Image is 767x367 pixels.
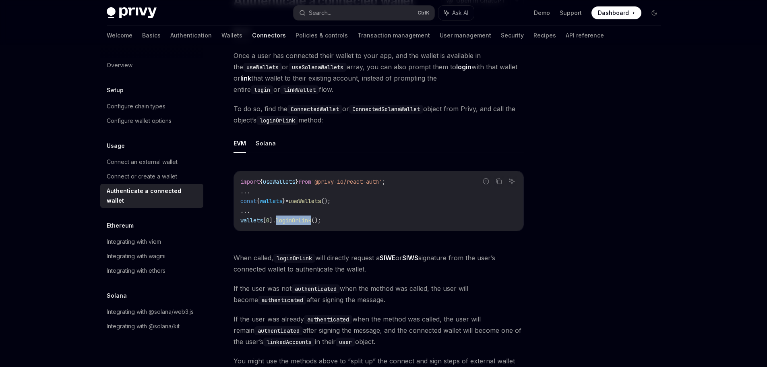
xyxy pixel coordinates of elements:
span: { [256,197,260,205]
button: Solana [256,134,276,153]
div: Configure wallet options [107,116,172,126]
code: linkedAccounts [263,338,315,346]
span: loginOrLink [276,217,311,224]
span: from [298,178,311,185]
div: Integrating with @solana/web3.js [107,307,194,317]
a: Transaction management [358,26,430,45]
span: = [285,197,289,205]
a: Connect an external wallet [100,155,203,169]
span: (); [321,197,331,205]
code: useWallets [243,63,282,72]
a: User management [440,26,491,45]
span: { [260,178,263,185]
button: Toggle dark mode [648,6,661,19]
a: Integrating with viem [100,234,203,249]
span: [ [263,217,266,224]
a: Connect or create a wallet [100,169,203,184]
a: Authenticate a connected wallet [100,184,203,208]
span: ... [240,188,250,195]
button: Search...CtrlK [294,6,434,20]
span: ... [240,207,250,214]
a: Basics [142,26,161,45]
div: Search... [309,8,331,18]
span: If the user was already when the method was called, the user will remain after signing the messag... [234,313,524,347]
strong: login [456,63,471,71]
div: Integrating with @solana/kit [107,321,180,331]
a: Overview [100,58,203,73]
a: Connectors [252,26,286,45]
a: Support [560,9,582,17]
code: user [336,338,355,346]
a: Integrating with @solana/web3.js [100,305,203,319]
a: Dashboard [591,6,641,19]
button: Copy the contents from the code block [494,176,504,187]
a: Integrating with ethers [100,263,203,278]
h5: Ethereum [107,221,134,230]
span: Once a user has connected their wallet to your app, and the wallet is available in the or array, ... [234,50,524,95]
code: authenticated [258,296,306,305]
span: Ctrl K [418,10,430,16]
code: loginOrLink [273,254,315,263]
span: wallets [240,217,263,224]
span: If the user was not when the method was called, the user will become after signing the message. [234,283,524,305]
img: dark logo [107,7,157,19]
span: wallets [260,197,282,205]
code: login [251,85,273,94]
span: useWallets [263,178,295,185]
span: (); [311,217,321,224]
a: Configure chain types [100,99,203,114]
span: Dashboard [598,9,629,17]
code: authenticated [292,284,340,293]
code: authenticated [304,315,352,324]
h5: Setup [107,85,124,95]
strong: link [240,74,251,82]
a: Welcome [107,26,132,45]
a: SIWS [402,254,418,262]
span: ]. [269,217,276,224]
a: API reference [566,26,604,45]
div: Configure chain types [107,102,165,111]
div: Integrating with viem [107,237,161,247]
a: Wallets [221,26,242,45]
div: Connect an external wallet [107,157,178,167]
button: Report incorrect code [481,176,491,187]
button: Ask AI [507,176,517,187]
h5: Solana [107,291,127,301]
span: } [295,178,298,185]
span: import [240,178,260,185]
a: Policies & controls [296,26,348,45]
span: Ask AI [452,9,468,17]
a: Security [501,26,524,45]
div: Overview [107,60,132,70]
button: EVM [234,134,246,153]
span: const [240,197,256,205]
span: '@privy-io/react-auth' [311,178,382,185]
code: useSolanaWallets [289,63,347,72]
code: ConnectedSolanaWallet [349,105,423,114]
span: } [282,197,285,205]
code: linkWallet [280,85,319,94]
a: Integrating with @solana/kit [100,319,203,334]
div: Integrating with wagmi [107,251,165,261]
span: 0 [266,217,269,224]
div: Integrating with ethers [107,266,165,276]
span: ; [382,178,385,185]
code: ConnectedWallet [287,105,342,114]
div: Connect or create a wallet [107,172,177,181]
a: Demo [534,9,550,17]
a: Authentication [170,26,212,45]
a: SIWE [380,254,395,262]
code: loginOrLink [256,116,298,125]
span: useWallets [289,197,321,205]
a: Integrating with wagmi [100,249,203,263]
span: When called, will directly request a or signature from the user’s connected wallet to authenticat... [234,252,524,275]
span: To do so, find the or object from Privy, and call the object’s method: [234,103,524,126]
h5: Usage [107,141,125,151]
a: Configure wallet options [100,114,203,128]
a: Recipes [533,26,556,45]
code: authenticated [254,326,303,335]
button: Ask AI [438,6,474,20]
div: Authenticate a connected wallet [107,186,198,205]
